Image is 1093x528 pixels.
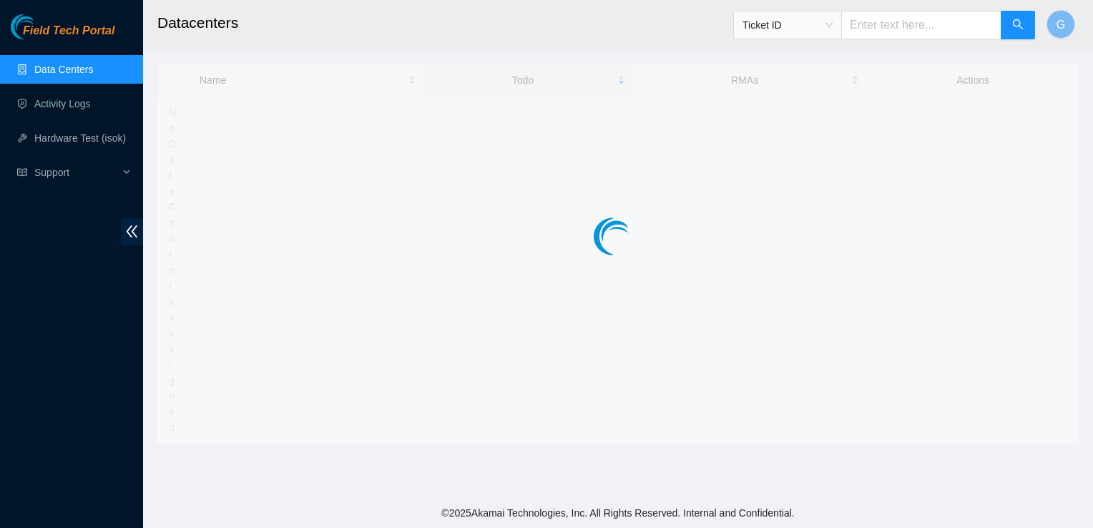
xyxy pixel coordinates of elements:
a: Hardware Test (isok) [34,132,126,144]
a: Akamai TechnologiesField Tech Portal [11,26,114,44]
img: Akamai Technologies [11,14,72,39]
button: search [1001,11,1035,39]
a: Data Centers [34,64,93,75]
span: search [1012,19,1024,32]
span: Support [34,158,119,187]
a: Activity Logs [34,98,91,109]
input: Enter text here... [841,11,1001,39]
span: Field Tech Portal [23,24,114,38]
span: read [17,167,27,177]
button: G [1047,10,1075,39]
span: Ticket ID [742,14,833,36]
span: G [1057,16,1065,34]
span: double-left [121,218,143,245]
footer: © 2025 Akamai Technologies, Inc. All Rights Reserved. Internal and Confidential. [143,498,1093,528]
